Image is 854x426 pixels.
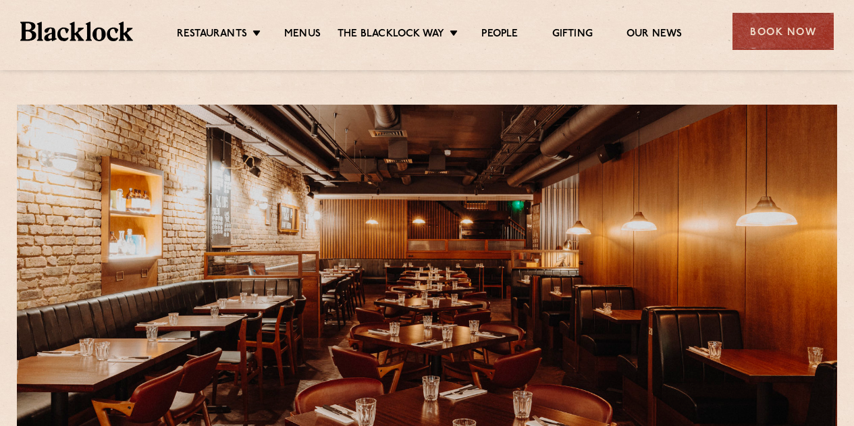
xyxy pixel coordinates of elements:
a: Our News [626,28,683,43]
img: BL_Textured_Logo-footer-cropped.svg [20,22,133,41]
a: Gifting [552,28,593,43]
a: Restaurants [177,28,247,43]
a: The Blacklock Way [338,28,444,43]
a: Menus [284,28,321,43]
a: People [481,28,518,43]
div: Book Now [732,13,834,50]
